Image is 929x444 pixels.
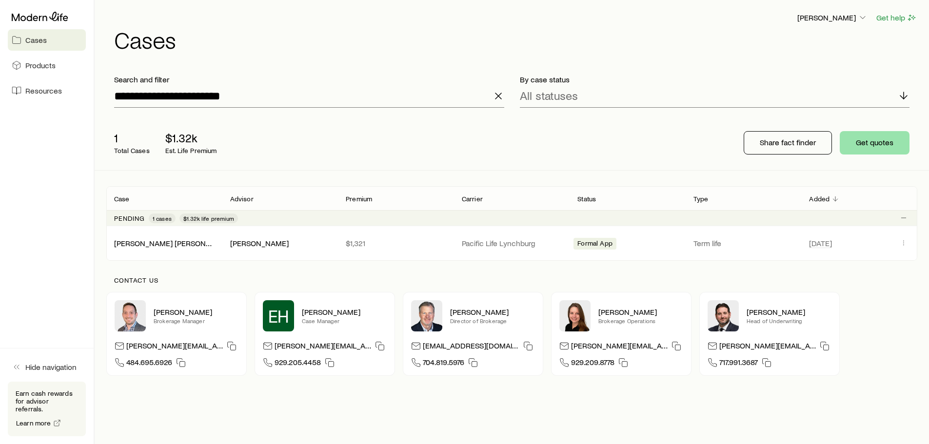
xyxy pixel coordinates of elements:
span: 1 cases [153,214,172,222]
span: Cases [25,35,47,45]
p: Pacific Life Lynchburg [462,238,562,248]
span: 484.695.6926 [126,357,172,370]
a: Cases [8,29,86,51]
div: Earn cash rewards for advisor referrals.Learn more [8,382,86,436]
span: 704.819.5976 [423,357,464,370]
span: 929.205.4458 [275,357,321,370]
span: Learn more [16,420,51,426]
p: [PERSON_NAME] [598,307,683,317]
span: Products [25,60,56,70]
p: $1,321 [346,238,446,248]
p: Earn cash rewards for advisor referrals. [16,389,78,413]
span: EH [268,306,289,326]
p: Case Manager [302,317,387,325]
p: [PERSON_NAME][EMAIL_ADDRESS][DOMAIN_NAME] [126,341,223,354]
img: Brandon Parry [115,300,146,331]
button: Share fact finder [744,131,832,154]
p: Type [693,195,709,203]
div: [PERSON_NAME] [PERSON_NAME] [114,238,215,249]
div: Client cases [106,186,917,261]
p: [PERSON_NAME][EMAIL_ADDRESS][DOMAIN_NAME] [719,341,816,354]
div: [PERSON_NAME] [230,238,289,249]
p: Term life [693,238,794,248]
p: [EMAIL_ADDRESS][DOMAIN_NAME] [423,341,519,354]
p: Brokerage Operations [598,317,683,325]
span: $1.32k life premium [183,214,234,222]
p: Status [577,195,596,203]
button: Hide navigation [8,356,86,378]
p: All statuses [520,89,578,102]
p: Search and filter [114,75,504,84]
h1: Cases [114,28,917,51]
span: Resources [25,86,62,96]
p: [PERSON_NAME] [154,307,238,317]
p: Advisor [230,195,254,203]
p: [PERSON_NAME] [747,307,831,317]
img: Trey Wall [411,300,442,331]
a: [PERSON_NAME] [PERSON_NAME] [114,238,233,248]
p: [PERSON_NAME] [450,307,535,317]
p: Contact us [114,276,909,284]
p: By case status [520,75,910,84]
button: Get help [876,12,917,23]
a: Resources [8,80,86,101]
p: [PERSON_NAME] [797,13,868,22]
span: Hide navigation [25,362,77,372]
img: Bryan Simmons [708,300,739,331]
img: Ellen Wall [559,300,591,331]
p: [PERSON_NAME][EMAIL_ADDRESS][DOMAIN_NAME] [571,341,668,354]
button: [PERSON_NAME] [797,12,868,24]
p: Premium [346,195,372,203]
p: Carrier [462,195,483,203]
p: Pending [114,214,145,222]
p: Added [809,195,830,203]
p: [PERSON_NAME] [302,307,387,317]
p: $1.32k [165,131,217,145]
p: 1 [114,131,150,145]
span: Formal App [577,239,613,250]
p: Brokerage Manager [154,317,238,325]
button: Get quotes [840,131,909,154]
p: Director of Brokerage [450,317,535,325]
p: Share fact finder [760,137,816,147]
p: Est. Life Premium [165,147,217,154]
p: [PERSON_NAME][EMAIL_ADDRESS][DOMAIN_NAME] [275,341,371,354]
span: 929.209.8778 [571,357,614,370]
a: Products [8,55,86,76]
p: Total Cases [114,147,150,154]
p: Case [114,195,130,203]
span: 717.991.3687 [719,357,758,370]
p: Head of Underwriting [747,317,831,325]
span: [DATE] [809,238,832,248]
